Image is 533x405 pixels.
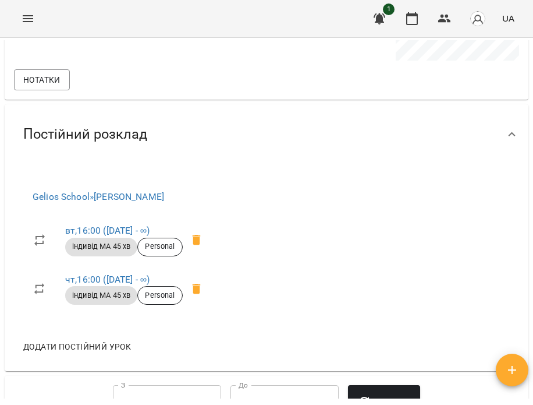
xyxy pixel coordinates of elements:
button: Нотатки [14,69,70,90]
span: Видалити приватний урок Юлія Бліхар чт 16:00 клієнта Даніель Паньків [183,275,211,303]
button: Menu [14,5,42,33]
a: Gelios School»[PERSON_NAME] [33,191,164,202]
span: Personal [138,241,182,252]
span: Додати постійний урок [23,340,131,354]
a: чт,16:00 ([DATE] - ∞) [65,274,150,285]
button: UA [498,8,519,29]
img: avatar_s.png [470,10,486,27]
span: Постійний розклад [23,125,147,143]
div: Постійний розклад [5,104,528,164]
span: індивід МА 45 хв [65,241,137,252]
span: Нотатки [23,73,61,87]
span: Personal [138,290,182,301]
span: UA [502,12,514,24]
button: Додати постійний урок [19,336,136,357]
span: Видалити приватний урок Юлія Бліхар вт 16:00 клієнта Даніель Паньків [183,226,211,254]
a: вт,16:00 ([DATE] - ∞) [65,225,150,236]
span: індивід МА 45 хв [65,290,137,301]
span: 1 [383,3,395,15]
